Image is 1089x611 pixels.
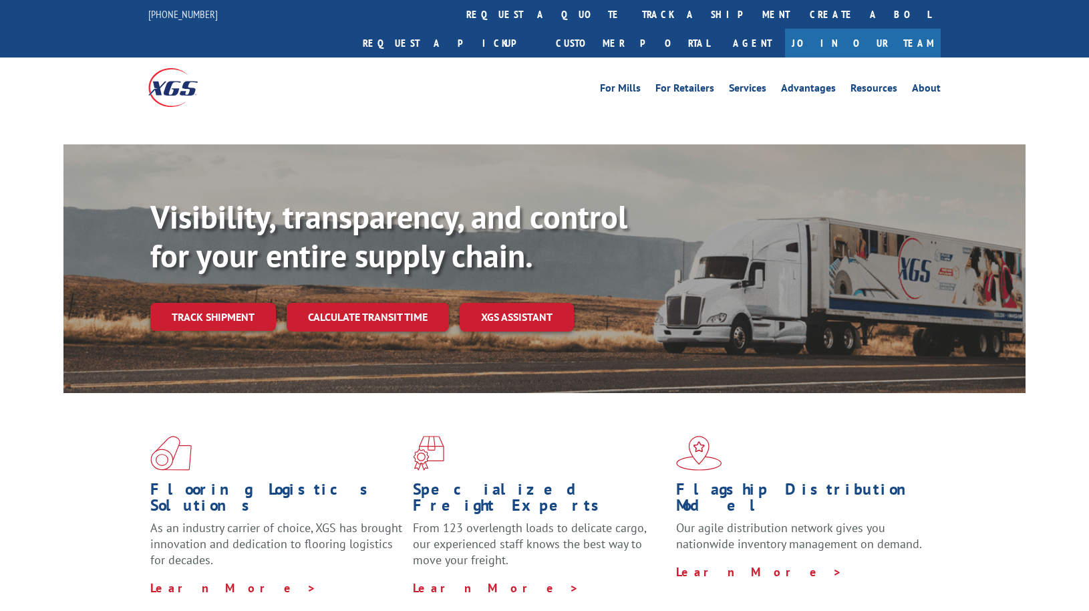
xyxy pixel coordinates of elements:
[850,83,897,98] a: Resources
[676,481,929,520] h1: Flagship Distribution Model
[676,436,722,471] img: xgs-icon-flagship-distribution-model-red
[150,303,276,331] a: Track shipment
[912,83,941,98] a: About
[413,580,579,596] a: Learn More >
[676,564,842,580] a: Learn More >
[460,303,574,332] a: XGS ASSISTANT
[729,83,766,98] a: Services
[148,7,218,21] a: [PHONE_NUMBER]
[353,29,546,57] a: Request a pickup
[413,436,444,471] img: xgs-icon-focused-on-flooring-red
[720,29,785,57] a: Agent
[600,83,641,98] a: For Mills
[785,29,941,57] a: Join Our Team
[413,520,665,580] p: From 123 overlength loads to delicate cargo, our experienced staff knows the best way to move you...
[287,303,449,332] a: Calculate transit time
[546,29,720,57] a: Customer Portal
[655,83,714,98] a: For Retailers
[150,520,402,568] span: As an industry carrier of choice, XGS has brought innovation and dedication to flooring logistics...
[150,436,192,471] img: xgs-icon-total-supply-chain-intelligence-red
[150,481,403,520] h1: Flooring Logistics Solutions
[781,83,836,98] a: Advantages
[413,481,665,520] h1: Specialized Freight Experts
[150,580,317,596] a: Learn More >
[676,520,922,552] span: Our agile distribution network gives you nationwide inventory management on demand.
[150,196,627,276] b: Visibility, transparency, and control for your entire supply chain.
